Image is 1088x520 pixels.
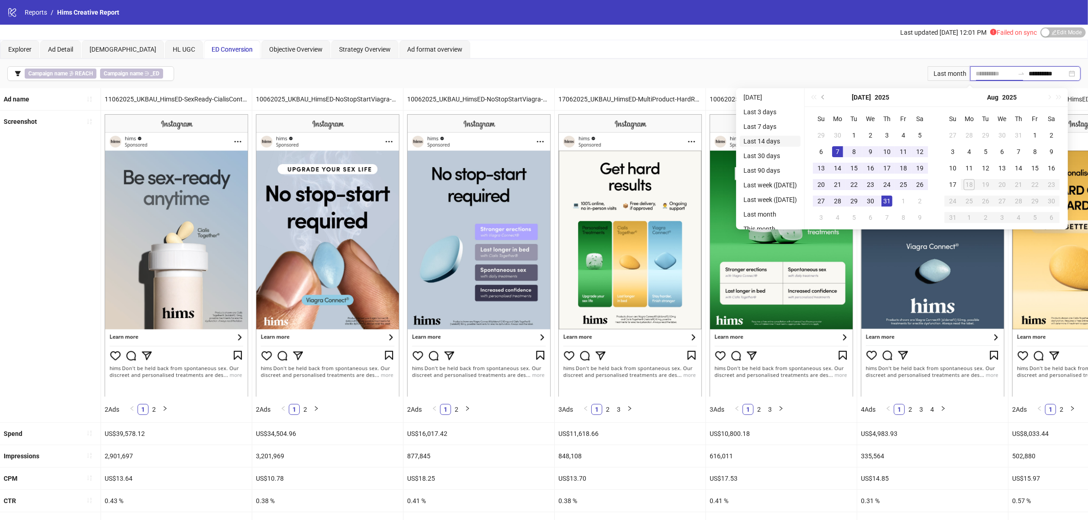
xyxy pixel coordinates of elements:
img: Screenshot 120227063995700185 [407,114,551,396]
span: left [281,406,286,411]
span: left [432,406,437,411]
div: 27 [816,196,827,207]
div: 6 [997,146,1008,157]
span: sort-ascending [86,497,93,504]
td: 2025-09-03 [994,209,1010,226]
td: 2025-07-07 [829,143,846,160]
div: 10062025_UKBAU_HimsED-NoStopStartViagra-V2_Static_CopyNovember24Compliant!_ReclaimIntimacy_MetaED... [252,88,403,110]
li: [DATE] [740,92,801,103]
li: Last 14 days [740,136,801,147]
div: 17062025_UKBAU_HimsED-MultiProduct-HardResults_Static_CopyNovember24Compliant!_ReclaimIntimacy_Me... [555,88,706,110]
th: Mo [829,111,846,127]
td: 2025-07-29 [977,127,994,143]
td: 2025-09-06 [1043,209,1060,226]
div: 6 [816,146,827,157]
span: to [1018,70,1025,77]
li: 3 [916,404,927,415]
td: 2025-07-25 [895,176,912,193]
a: 2 [754,404,764,414]
li: 1 [1045,404,1056,415]
li: 2 [451,404,462,415]
div: 24 [947,196,958,207]
td: 2025-07-24 [879,176,895,193]
div: 11062025_UKBAU_HimsED-SexReady-CialisContainer_Static_CopyNovember24Compliant!_ReclaimIntimacy_Me... [101,88,252,110]
td: 2025-09-01 [961,209,977,226]
a: 2 [1056,404,1067,414]
td: 2025-08-22 [1027,176,1043,193]
b: Ad name [4,96,29,103]
div: 2 [865,130,876,141]
div: 8 [1030,146,1040,157]
span: sort-ascending [86,475,93,481]
td: 2025-08-10 [945,160,961,176]
div: 10 [947,163,958,174]
li: Last month [740,209,801,220]
span: left [129,406,135,411]
td: 2025-07-16 [862,160,879,176]
a: 1 [592,404,602,414]
img: Screenshot 120225559685350185 [710,114,853,396]
div: 7 [881,212,892,223]
td: 2025-09-04 [1010,209,1027,226]
button: right [159,404,170,415]
div: 12 [980,163,991,174]
div: 30 [1046,196,1057,207]
div: 10 [881,146,892,157]
a: 3 [614,404,624,414]
span: exclamation-circle [990,29,997,35]
span: ∋ [100,69,163,79]
td: 2025-07-30 [862,193,879,209]
div: 28 [832,196,843,207]
td: 2025-07-08 [846,143,862,160]
div: 30 [832,130,843,141]
button: right [1067,404,1078,415]
li: 2 [1056,404,1067,415]
img: Screenshot 120227063995870185 [105,114,248,396]
button: Choose a month [987,88,999,106]
span: left [886,406,891,411]
td: 2025-08-06 [994,143,1010,160]
td: 2025-08-05 [846,209,862,226]
li: Next Page [1067,404,1078,415]
a: 2 [300,404,310,414]
li: Last week ([DATE]) [740,180,801,191]
div: 26 [914,179,925,190]
div: 29 [980,130,991,141]
a: 1 [138,404,148,414]
div: 2 [914,196,925,207]
td: 2025-08-09 [1043,143,1060,160]
div: 1 [849,130,860,141]
div: 18 [964,179,975,190]
td: 2025-08-21 [1010,176,1027,193]
div: 30 [865,196,876,207]
li: 3 [764,404,775,415]
span: right [465,406,470,411]
td: 2025-08-08 [895,209,912,226]
li: 2 [300,404,311,415]
td: 2025-07-27 [945,127,961,143]
span: sort-ascending [86,96,93,102]
td: 2025-08-12 [977,160,994,176]
div: 3 [881,130,892,141]
span: Objective Overview [269,46,323,53]
span: right [778,406,784,411]
td: 2025-07-20 [813,176,829,193]
li: Last 90 days [740,165,801,176]
button: right [462,404,473,415]
div: 29 [816,130,827,141]
li: Next Page [311,404,322,415]
td: 2025-07-28 [829,193,846,209]
div: 15 [1030,163,1040,174]
td: 2025-08-01 [1027,127,1043,143]
div: 23 [865,179,876,190]
a: 1 [743,404,753,414]
td: 2025-08-25 [961,193,977,209]
td: 2025-07-12 [912,143,928,160]
td: 2025-08-06 [862,209,879,226]
span: right [1070,406,1075,411]
div: 11 [898,146,909,157]
td: 2025-07-04 [895,127,912,143]
a: 2 [905,404,915,414]
td: 2025-07-11 [895,143,912,160]
a: 2 [451,404,462,414]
